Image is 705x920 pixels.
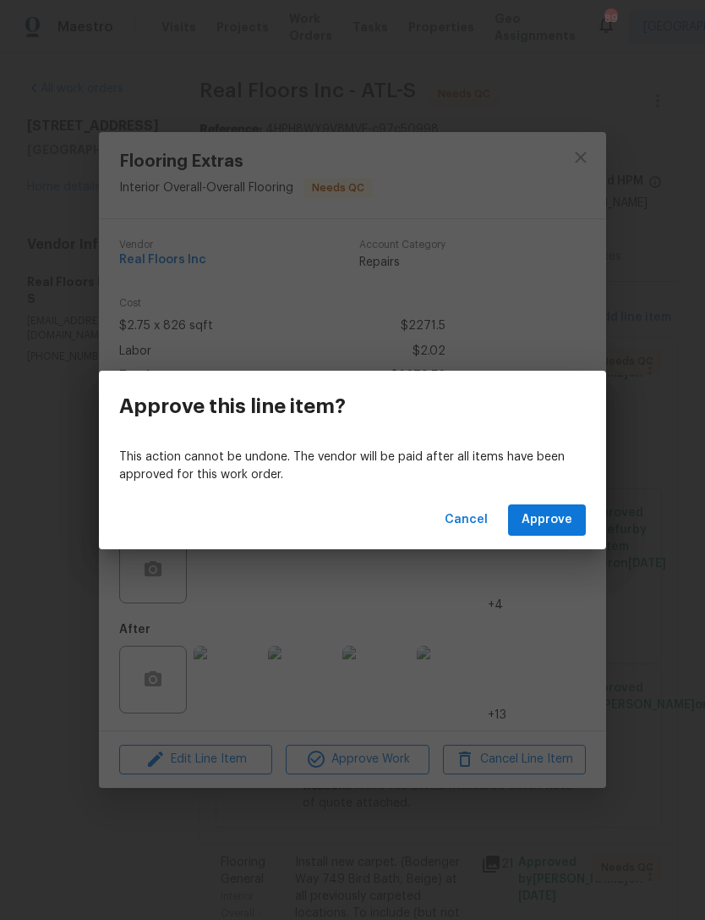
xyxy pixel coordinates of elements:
[522,510,572,531] span: Approve
[119,449,586,484] p: This action cannot be undone. The vendor will be paid after all items have been approved for this...
[438,504,495,536] button: Cancel
[445,510,488,531] span: Cancel
[119,394,346,418] h3: Approve this line item?
[508,504,586,536] button: Approve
